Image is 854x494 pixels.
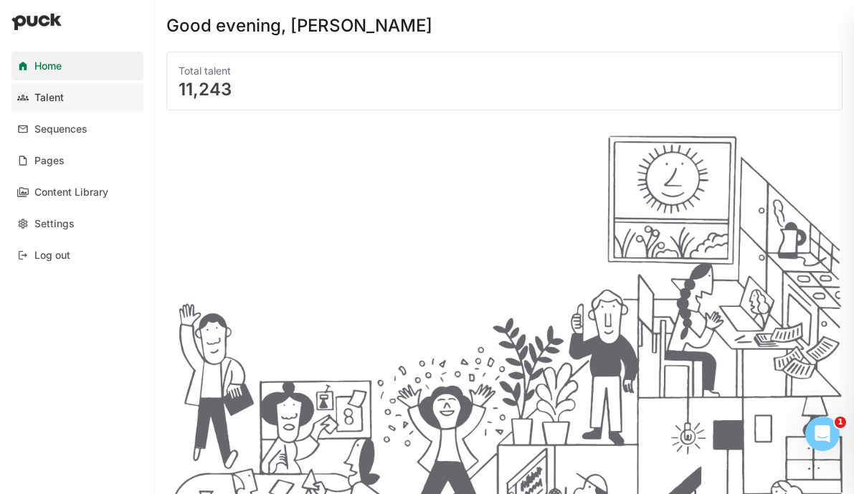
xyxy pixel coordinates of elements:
div: Log out [34,250,70,262]
div: Content Library [34,186,108,199]
div: Pages [34,155,65,167]
div: 11,243 [179,81,830,98]
a: Content Library [11,178,143,206]
div: Total talent [179,64,830,78]
a: Sequences [11,115,143,143]
div: Home [34,60,62,72]
div: Good evening, [PERSON_NAME] [166,17,432,34]
a: Settings [11,209,143,238]
span: 1 [835,417,846,428]
div: Sequences [34,123,87,136]
a: Talent [11,83,143,112]
div: Talent [34,92,64,104]
a: Home [11,52,143,80]
a: Pages [11,146,143,175]
iframe: Intercom live chat [805,417,840,451]
div: Settings [34,218,75,230]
